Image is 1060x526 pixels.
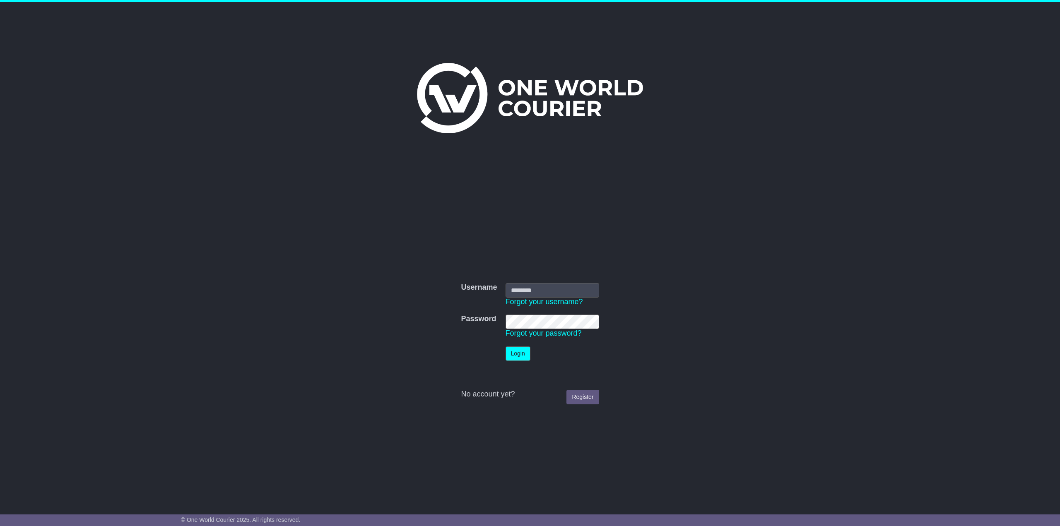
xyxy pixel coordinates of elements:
[461,283,497,292] label: Username
[461,315,496,324] label: Password
[506,329,582,337] a: Forgot your password?
[181,516,301,523] span: © One World Courier 2025. All rights reserved.
[417,63,643,133] img: One World
[461,390,599,399] div: No account yet?
[506,298,583,306] a: Forgot your username?
[566,390,599,404] a: Register
[506,346,530,361] button: Login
